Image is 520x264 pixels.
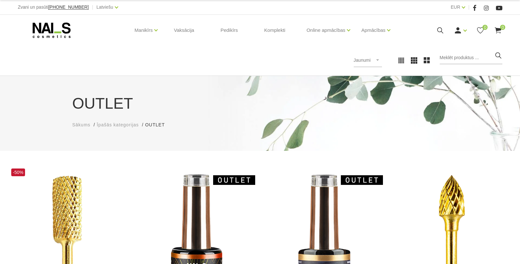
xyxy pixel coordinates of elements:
[48,5,89,10] a: [PHONE_NUMBER]
[72,122,91,128] a: Sākums
[440,51,502,64] input: Meklēt produktus ...
[145,122,171,128] li: OUTLET
[476,26,484,34] a: 0
[361,17,386,43] a: Apmācības
[500,25,505,30] span: 0
[134,17,153,43] a: Manikīrs
[11,168,25,176] span: -50%
[97,122,139,127] span: Īpašās kategorijas
[482,25,488,30] span: 0
[451,3,460,11] a: EUR
[97,122,139,128] a: Īpašās kategorijas
[259,15,290,46] a: Komplekti
[307,17,345,43] a: Online apmācības
[354,58,371,63] span: Jaunumi
[92,3,93,11] span: |
[468,3,470,11] span: |
[72,122,91,127] span: Sākums
[18,3,89,11] div: Zvani un pasūti
[48,5,89,10] span: [PHONE_NUMBER]
[215,15,243,46] a: Pedikīrs
[494,26,502,34] a: 0
[72,92,448,115] h1: OUTLET
[169,15,199,46] a: Vaksācija
[96,3,113,11] a: Latviešu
